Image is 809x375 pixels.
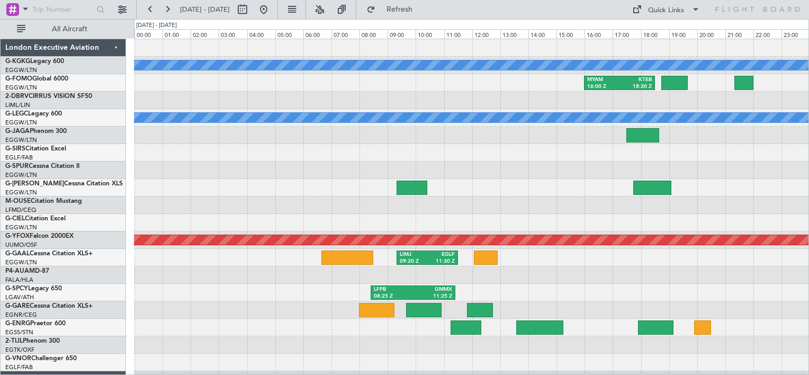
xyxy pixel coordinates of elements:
[753,29,781,39] div: 22:00
[5,346,34,354] a: EGTK/OXF
[180,5,230,14] span: [DATE] - [DATE]
[5,224,37,231] a: EGGW/LTN
[303,29,331,39] div: 06:00
[5,128,67,135] a: G-JAGAPhenom 300
[5,76,68,82] a: G-FOMOGlobal 6000
[5,181,123,187] a: G-[PERSON_NAME]Cessna Citation XLS
[219,29,247,39] div: 03:00
[5,268,29,274] span: P4-AUA
[400,258,427,265] div: 09:20 Z
[5,58,30,65] span: G-KGKG
[587,76,619,84] div: MYAM
[5,258,37,266] a: EGGW/LTN
[5,136,37,144] a: EGGW/LTN
[5,66,37,74] a: EGGW/LTN
[191,29,219,39] div: 02:00
[5,198,82,204] a: M-OUSECitation Mustang
[136,21,177,30] div: [DATE] - [DATE]
[374,286,413,293] div: LFPB
[163,29,191,39] div: 01:00
[5,251,30,257] span: G-GAAL
[5,311,37,319] a: EGNR/CEG
[362,1,425,18] button: Refresh
[5,303,30,309] span: G-GARE
[5,111,62,117] a: G-LEGCLegacy 600
[472,29,500,39] div: 12:00
[5,189,37,197] a: EGGW/LTN
[5,233,30,239] span: G-YFOX
[619,83,652,91] div: 18:30 Z
[32,2,93,17] input: Trip Number
[5,163,79,169] a: G-SPURCessna Citation II
[5,111,28,117] span: G-LEGC
[697,29,725,39] div: 20:00
[669,29,697,39] div: 19:00
[427,258,455,265] div: 11:30 Z
[377,6,422,13] span: Refresh
[5,285,28,292] span: G-SPCY
[247,29,275,39] div: 04:00
[5,251,93,257] a: G-GAALCessna Citation XLS+
[5,216,25,222] span: G-CIEL
[5,128,30,135] span: G-JAGA
[5,320,30,327] span: G-ENRG
[5,93,92,100] a: 2-DBRVCIRRUS VISION SF50
[5,233,74,239] a: G-YFOXFalcon 2000EX
[5,101,30,109] a: LIML/LIN
[5,163,29,169] span: G-SPUR
[5,146,25,152] span: G-SIRS
[5,363,33,371] a: EGLF/FAB
[5,76,32,82] span: G-FOMO
[627,1,705,18] button: Quick Links
[134,29,163,39] div: 00:00
[5,84,37,92] a: EGGW/LTN
[5,268,49,274] a: P4-AUAMD-87
[5,241,37,249] a: UUMO/OSF
[5,181,64,187] span: G-[PERSON_NAME]
[5,119,37,127] a: EGGW/LTN
[388,29,416,39] div: 09:00
[359,29,388,39] div: 08:00
[275,29,303,39] div: 05:00
[5,303,93,309] a: G-GARECessna Citation XLS+
[331,29,359,39] div: 07:00
[725,29,753,39] div: 21:00
[5,285,62,292] a: G-SPCYLegacy 650
[587,83,619,91] div: 16:00 Z
[613,29,641,39] div: 17:00
[5,293,34,301] a: LGAV/ATH
[5,154,33,162] a: EGLF/FAB
[5,146,66,152] a: G-SIRSCitation Excel
[641,29,669,39] div: 18:00
[444,29,472,39] div: 11:00
[12,21,115,38] button: All Aircraft
[648,5,684,16] div: Quick Links
[619,76,652,84] div: KTEB
[5,171,37,179] a: EGGW/LTN
[28,25,112,33] span: All Aircraft
[413,293,452,300] div: 11:25 Z
[500,29,528,39] div: 13:00
[5,338,60,344] a: 2-TIJLPhenom 300
[5,198,31,204] span: M-OUSE
[5,93,29,100] span: 2-DBRV
[5,216,66,222] a: G-CIELCitation Excel
[5,276,33,284] a: FALA/HLA
[5,206,36,214] a: LFMD/CEQ
[413,286,452,293] div: GMMX
[400,251,427,258] div: LIMJ
[5,58,64,65] a: G-KGKGLegacy 600
[5,355,31,362] span: G-VNOR
[416,29,444,39] div: 10:00
[585,29,613,39] div: 16:00
[374,293,413,300] div: 08:25 Z
[5,338,23,344] span: 2-TIJL
[528,29,556,39] div: 14:00
[427,251,455,258] div: EGLF
[5,355,77,362] a: G-VNORChallenger 650
[5,320,66,327] a: G-ENRGPraetor 600
[556,29,585,39] div: 15:00
[5,328,33,336] a: EGSS/STN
